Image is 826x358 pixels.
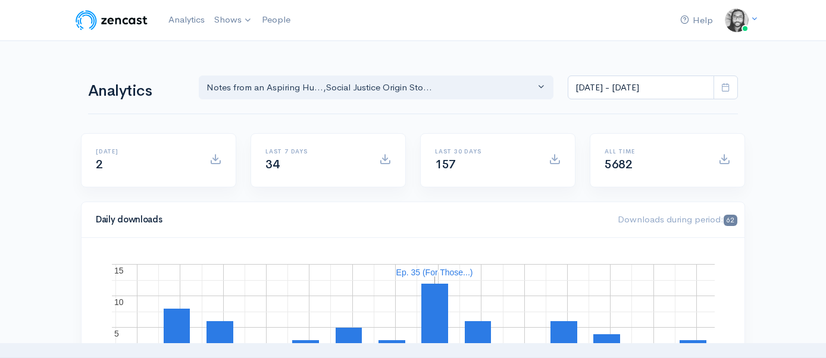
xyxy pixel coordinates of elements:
[396,268,473,277] text: Ep. 35 (For Those...)
[265,148,365,155] h6: Last 7 days
[435,148,534,155] h6: Last 30 days
[618,213,737,225] span: Downloads during period:
[725,8,749,32] img: ...
[164,7,209,33] a: Analytics
[605,148,704,155] h6: All time
[435,157,456,172] span: 157
[74,8,149,32] img: ZenCast Logo
[568,76,714,100] input: analytics date range selector
[96,215,603,225] h4: Daily downloads
[786,318,814,346] iframe: gist-messenger-bubble-iframe
[88,83,184,100] h1: Analytics
[114,266,124,275] text: 15
[206,81,535,95] div: Notes from an Aspiring Hu... , Social Justice Origin Sto...
[114,329,119,338] text: 5
[96,157,103,172] span: 2
[114,297,124,307] text: 10
[724,215,737,226] span: 62
[209,7,257,33] a: Shows
[605,157,632,172] span: 5682
[257,7,295,33] a: People
[265,157,279,172] span: 34
[96,148,195,155] h6: [DATE]
[675,8,718,33] a: Help
[199,76,553,100] button: Notes from an Aspiring Hu..., Social Justice Origin Sto...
